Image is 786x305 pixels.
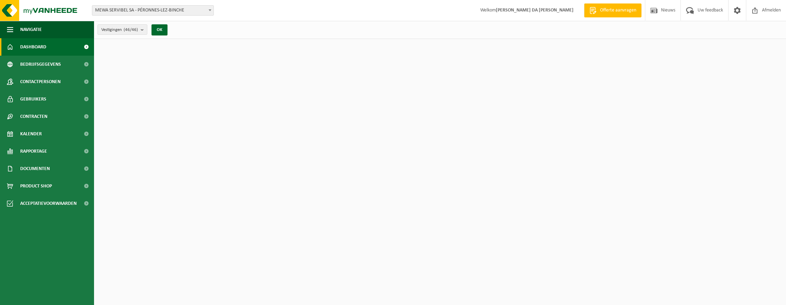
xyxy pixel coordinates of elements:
span: MEWA SERVIBEL SA - PÉRONNES-LEZ-BINCHE [92,6,213,15]
span: Contactpersonen [20,73,61,90]
span: Kalender [20,125,42,143]
a: Offerte aanvragen [584,3,641,17]
span: Contracten [20,108,47,125]
strong: [PERSON_NAME] DA [PERSON_NAME] [496,8,574,13]
span: Offerte aanvragen [598,7,638,14]
span: Navigatie [20,21,42,38]
button: Vestigingen(46/46) [98,24,147,35]
span: Acceptatievoorwaarden [20,195,77,212]
span: Bedrijfsgegevens [20,56,61,73]
span: Gebruikers [20,90,46,108]
button: OK [151,24,168,35]
span: MEWA SERVIBEL SA - PÉRONNES-LEZ-BINCHE [92,5,214,16]
span: Rapportage [20,143,47,160]
span: Documenten [20,160,50,177]
span: Vestigingen [101,25,138,35]
span: Product Shop [20,177,52,195]
count: (46/46) [124,27,138,32]
span: Dashboard [20,38,46,56]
